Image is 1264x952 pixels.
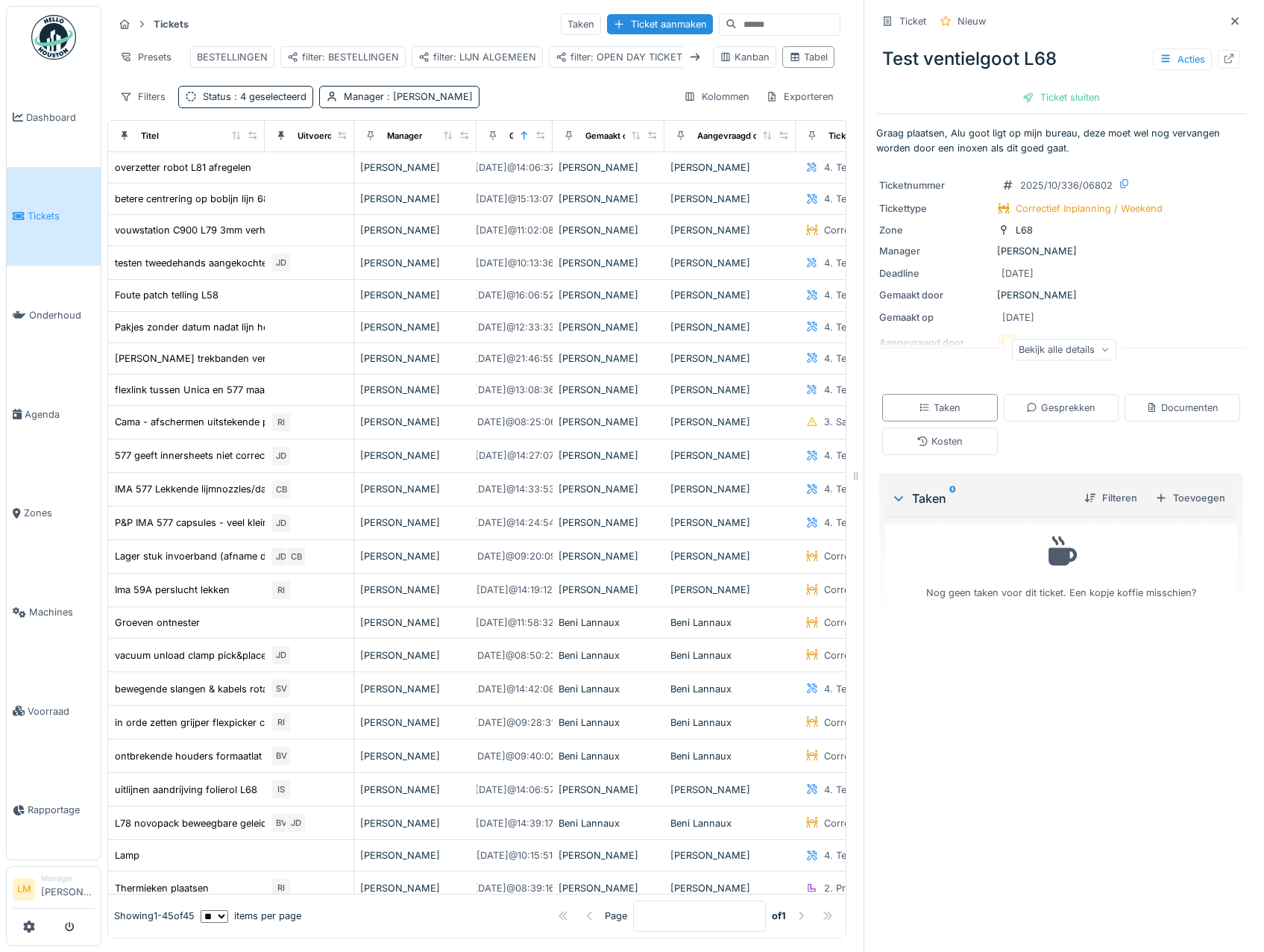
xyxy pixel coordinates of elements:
div: [PERSON_NAME] [360,549,471,563]
div: filter: OPEN DAY TICKETS [556,50,688,64]
div: Manager [387,130,422,143]
div: SV [271,678,292,699]
div: Cama - afschermen uitstekende pin - zowel L77 als L72 [115,415,367,429]
div: [PERSON_NAME] [360,288,471,302]
div: [PERSON_NAME] [360,223,471,237]
div: [DATE] @ 14:06:57 [475,783,555,797]
li: [PERSON_NAME] [41,873,95,905]
div: [DATE] @ 14:24:54 [474,516,555,530]
div: [DATE] @ 14:19:12 [477,583,553,597]
div: BV [271,812,292,833]
div: Correctief Inplanning / Weekend [824,749,971,763]
div: JD [271,513,292,533]
div: [DATE] @ 10:13:36 [476,256,554,270]
div: 4. Technical issue [824,783,905,797]
div: [PERSON_NAME] [360,881,471,895]
div: Correctief Inplanning / Weekend [824,616,971,630]
div: [DATE] @ 11:02:08 [476,223,554,237]
a: Agenda [7,365,101,464]
a: Voorraad [7,662,101,761]
div: Taken [891,489,1072,507]
a: Zones [7,464,101,563]
div: [DATE] @ 08:50:23 [474,648,556,663]
div: Beni Lannaux [559,715,658,730]
div: [PERSON_NAME] [559,881,658,895]
div: Lamp [115,848,139,862]
div: Manager [879,244,991,258]
div: 4. Technical issue [824,351,905,366]
div: Pakjes zonder datum nadat lijn heeft stil gestaan [115,320,335,334]
div: Thermieken plaatsen [115,881,209,895]
div: Gemaakt op [879,310,991,325]
div: P&P IMA 577 capsules - veel kleine storingen - project FPFH [115,516,390,530]
div: Beni Lannaux [670,616,790,630]
div: Tickettype [828,130,872,143]
div: Kosten [916,434,963,448]
div: [DATE] @ 14:39:17 [476,816,553,830]
div: filter: BESTELLINGEN [287,50,399,64]
div: [PERSON_NAME] [360,783,471,797]
div: RI [271,412,292,433]
div: [PERSON_NAME] [670,448,790,463]
div: Gemaakt door [879,288,991,302]
div: Titel [141,130,159,143]
div: Tabel [789,50,828,64]
div: [DATE] @ 09:28:31 [474,715,555,730]
div: [PERSON_NAME] [559,783,658,797]
div: vouwstation C900 L79 3mm verhogen [115,223,289,237]
div: [PERSON_NAME] [559,192,658,206]
div: Filteren [1078,488,1143,508]
div: Test ventielgoot L68 [876,40,1246,78]
a: LM Manager[PERSON_NAME] [13,873,95,909]
div: Nieuw [958,14,986,28]
div: Beni Lannaux [559,816,658,830]
div: testen tweedehands aangekochte servomotor op Goglio L81 [115,256,388,270]
div: [PERSON_NAME] [670,223,790,237]
strong: Tickets [148,17,195,31]
a: Dashboard [7,68,101,167]
div: CB [286,546,306,567]
div: 4. Technical issue [824,516,905,530]
div: Groeven ontnester [115,616,200,630]
div: [PERSON_NAME] [670,320,790,334]
div: [DATE] @ 09:40:02 [474,749,556,763]
div: [PERSON_NAME] [670,160,790,175]
div: ontbrekende houders formaatlat c-900 [115,749,292,763]
div: Zone [879,223,991,237]
div: betere centrering op bobijn lijn 68 [115,192,269,206]
div: [PERSON_NAME] [360,648,471,663]
div: [DATE] @ 10:15:51 [477,848,553,862]
li: LM [13,878,35,901]
div: BESTELLINGEN [197,50,268,64]
div: Page [605,909,627,924]
div: [PERSON_NAME] [559,288,658,302]
div: Beni Lannaux [670,715,790,730]
div: [PERSON_NAME] [360,749,471,763]
div: [PERSON_NAME] [670,192,790,206]
div: [DATE] @ 14:42:08 [474,682,555,696]
div: Gesprekken [1026,401,1095,415]
div: Exporteren [759,86,840,107]
div: vacuum unload clamp pick&place [115,648,266,663]
div: [PERSON_NAME] [670,583,790,597]
div: 4. Technical issue [824,848,905,862]
div: [PERSON_NAME] [360,320,471,334]
a: Rapportage [7,761,101,860]
div: items per page [201,909,301,924]
div: [PERSON_NAME] [360,192,471,206]
div: [PERSON_NAME] [559,160,658,175]
div: [PERSON_NAME] [670,288,790,302]
p: Graag plaatsen, Alu goot ligt op mijn bureau, deze moet wel nog vervangen worden door een inoxen ... [876,126,1246,154]
div: [PERSON_NAME] [360,160,471,175]
div: Beni Lannaux [670,648,790,663]
div: Correctief Inplanning / Weekend [824,583,971,597]
div: [DATE] @ 13:08:36 [474,383,555,397]
div: Nog geen taken voor dit ticket. Een kopje koffie misschien? [895,530,1227,600]
span: Machines [29,605,95,619]
div: JD [286,812,306,833]
div: Tickettype [879,201,991,216]
div: IS [271,779,292,800]
a: Onderhoud [7,266,101,365]
div: 4. Technical issue [824,320,905,334]
div: Kanban [720,50,770,64]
